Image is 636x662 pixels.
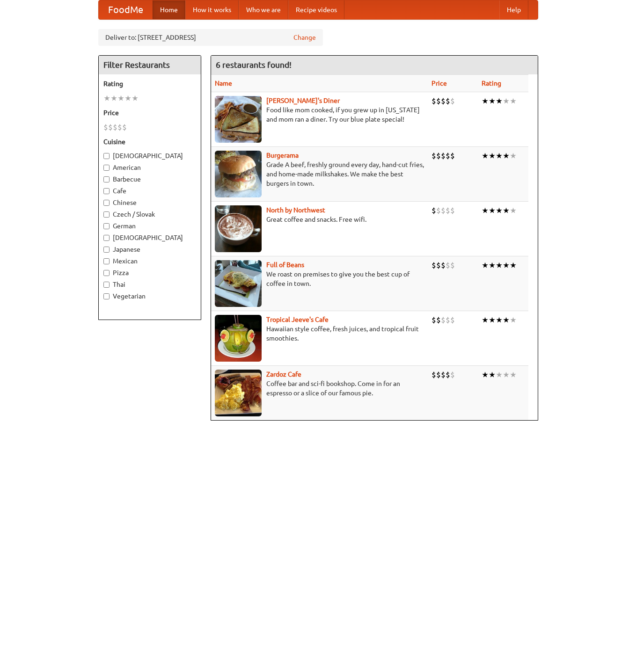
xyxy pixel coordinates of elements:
[489,205,496,216] li: ★
[482,260,489,270] li: ★
[482,205,489,216] li: ★
[124,93,132,103] li: ★
[431,96,436,106] li: $
[266,206,325,214] b: North by Northwest
[103,163,196,172] label: American
[110,93,117,103] li: ★
[496,205,503,216] li: ★
[103,188,110,194] input: Cafe
[436,260,441,270] li: $
[510,96,517,106] li: ★
[503,260,510,270] li: ★
[103,153,110,159] input: [DEMOGRAPHIC_DATA]
[98,29,323,46] div: Deliver to: [STREET_ADDRESS]
[293,33,316,42] a: Change
[216,60,292,69] ng-pluralize: 6 restaurants found!
[446,370,450,380] li: $
[489,260,496,270] li: ★
[489,370,496,380] li: ★
[215,205,262,252] img: north.jpg
[482,80,501,87] a: Rating
[266,152,299,159] a: Burgerama
[215,379,424,398] p: Coffee bar and sci-fi bookshop. Come in for an espresso or a slice of our famous pie.
[239,0,288,19] a: Who we are
[266,316,329,323] b: Tropical Jeeve's Cafe
[446,96,450,106] li: $
[496,315,503,325] li: ★
[431,260,436,270] li: $
[132,93,139,103] li: ★
[215,160,424,188] p: Grade A beef, freshly ground every day, hand-cut fries, and home-made milkshakes. We make the bes...
[496,151,503,161] li: ★
[431,80,447,87] a: Price
[450,260,455,270] li: $
[446,151,450,161] li: $
[185,0,239,19] a: How it works
[103,233,196,242] label: [DEMOGRAPHIC_DATA]
[113,122,117,132] li: $
[446,315,450,325] li: $
[503,96,510,106] li: ★
[489,315,496,325] li: ★
[431,205,436,216] li: $
[450,96,455,106] li: $
[215,315,262,362] img: jeeves.jpg
[510,260,517,270] li: ★
[266,371,301,378] b: Zardoz Cafe
[103,223,110,229] input: German
[482,370,489,380] li: ★
[441,315,446,325] li: $
[266,261,304,269] a: Full of Beans
[103,247,110,253] input: Japanese
[510,151,517,161] li: ★
[215,215,424,224] p: Great coffee and snacks. Free wifi.
[117,122,122,132] li: $
[103,108,196,117] h5: Price
[215,260,262,307] img: beans.jpg
[103,200,110,206] input: Chinese
[436,205,441,216] li: $
[496,260,503,270] li: ★
[496,96,503,106] li: ★
[446,205,450,216] li: $
[215,80,232,87] a: Name
[103,258,110,264] input: Mexican
[288,0,344,19] a: Recipe videos
[503,370,510,380] li: ★
[489,96,496,106] li: ★
[103,137,196,146] h5: Cuisine
[450,151,455,161] li: $
[436,151,441,161] li: $
[103,186,196,196] label: Cafe
[450,315,455,325] li: $
[103,293,110,299] input: Vegetarian
[117,93,124,103] li: ★
[431,370,436,380] li: $
[103,235,110,241] input: [DEMOGRAPHIC_DATA]
[503,315,510,325] li: ★
[446,260,450,270] li: $
[215,96,262,143] img: sallys.jpg
[441,151,446,161] li: $
[510,370,517,380] li: ★
[496,370,503,380] li: ★
[103,151,196,160] label: [DEMOGRAPHIC_DATA]
[99,56,201,74] h4: Filter Restaurants
[482,96,489,106] li: ★
[215,324,424,343] p: Hawaiian style coffee, fresh juices, and tropical fruit smoothies.
[441,96,446,106] li: $
[103,291,196,301] label: Vegetarian
[103,165,110,171] input: American
[436,370,441,380] li: $
[215,151,262,197] img: burgerama.jpg
[103,176,110,182] input: Barbecue
[436,315,441,325] li: $
[510,315,517,325] li: ★
[503,205,510,216] li: ★
[122,122,127,132] li: $
[436,96,441,106] li: $
[489,151,496,161] li: ★
[103,221,196,231] label: German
